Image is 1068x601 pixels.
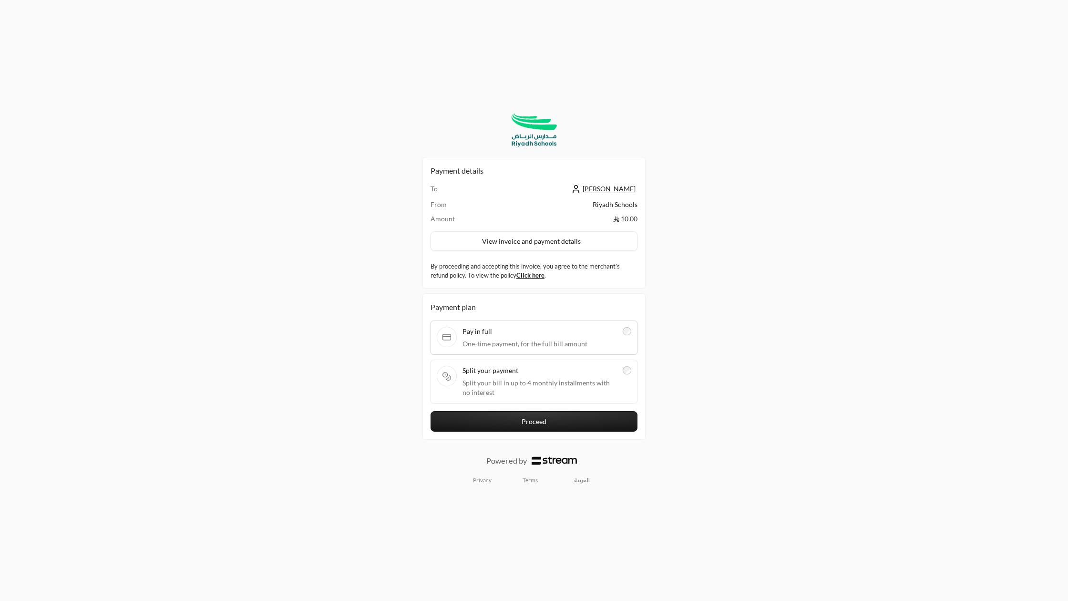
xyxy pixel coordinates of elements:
[523,477,538,484] a: Terms
[462,366,617,375] span: Split your payment
[431,411,637,432] button: Proceed
[583,185,636,193] span: [PERSON_NAME]
[462,339,617,349] span: One-time payment, for the full bill amount
[569,473,595,488] a: العربية
[431,301,637,313] div: Payment plan
[462,378,617,397] span: Split your bill in up to 4 monthly installments with no interest
[473,477,492,484] a: Privacy
[532,456,577,465] img: Logo
[431,165,637,176] h2: Payment details
[486,214,637,224] td: 10.00
[431,200,486,214] td: From
[623,327,631,336] input: Pay in fullOne-time payment, for the full bill amount
[462,327,617,336] span: Pay in full
[486,200,637,214] td: Riyadh Schools
[431,184,486,200] td: To
[508,111,560,149] img: Company Logo
[431,231,637,251] button: View invoice and payment details
[486,455,527,466] p: Powered by
[623,366,631,375] input: Split your paymentSplit your bill in up to 4 monthly installments with no interest
[431,262,637,280] label: By proceeding and accepting this invoice, you agree to the merchant’s refund policy. To view the ...
[431,214,486,224] td: Amount
[516,271,544,279] a: Click here
[571,185,637,193] a: [PERSON_NAME]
